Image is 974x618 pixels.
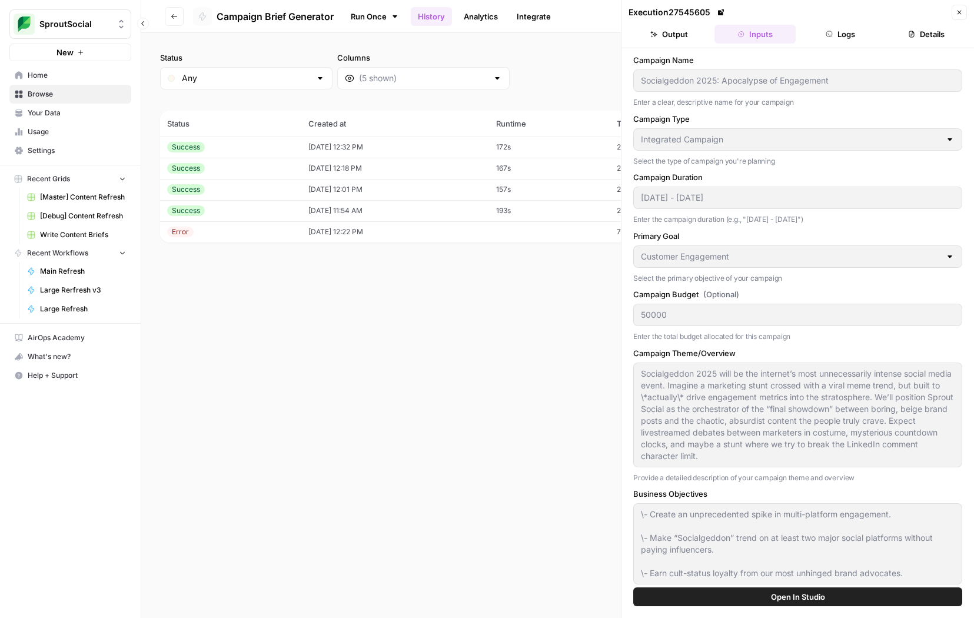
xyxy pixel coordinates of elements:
span: New [56,46,74,58]
button: Workspace: SproutSocial [9,9,131,39]
label: Status [160,52,333,64]
p: Enter the campaign duration (e.g., "[DATE] - [DATE]") [633,214,962,225]
button: Help + Support [9,366,131,385]
label: Campaign Duration [633,171,962,183]
button: Inputs [714,25,796,44]
input: (5 shown) [359,72,488,84]
input: Customer Engagement [641,251,940,263]
div: Success [167,184,205,195]
span: Home [28,70,126,81]
td: 157s [489,179,610,200]
td: [DATE] 12:01 PM [301,179,489,200]
textarea: \- Create an unprecedented spike in multi-platform engagement. \- Make “Socialgeddon” trend on at... [641,509,955,579]
span: SproutSocial [39,18,111,30]
a: Home [9,66,131,85]
input: Integrated Campaign [641,134,940,145]
span: (5 records) [160,89,955,111]
input: Any [182,72,311,84]
button: Output [629,25,710,44]
div: Success [167,142,205,152]
td: [DATE] 12:22 PM [301,221,489,242]
span: Settings [28,145,126,156]
td: [DATE] 11:54 AM [301,200,489,221]
th: Created at [301,111,489,137]
label: Campaign Budget [633,288,962,300]
span: Large Refresh [40,304,126,314]
a: Analytics [457,7,505,26]
span: Write Content Briefs [40,230,126,240]
td: [DATE] 12:18 PM [301,158,489,179]
a: Usage [9,122,131,141]
p: Enter a clear, descriptive name for your campaign [633,97,962,108]
textarea: Socialgeddon 2025 will be the internet’s most unnecessarily intense social media event. Imagine a... [641,368,955,462]
div: Success [167,205,205,216]
button: Recent Grids [9,170,131,188]
td: 172s [489,137,610,158]
td: 20 [610,179,704,200]
a: Large Refresh [22,300,131,318]
p: Enter the total budget allocated for this campaign [633,331,962,343]
a: Main Refresh [22,262,131,281]
label: Primary Goal [633,230,962,242]
a: [Debug] Content Refresh [22,207,131,225]
a: Campaign Brief Generator [193,7,334,26]
button: New [9,44,131,61]
a: Write Content Briefs [22,225,131,244]
div: Execution 27545605 [629,6,727,18]
td: 21 [610,200,704,221]
th: Tasks [610,111,704,137]
p: Select the type of campaign you're planning [633,155,962,167]
button: Logs [800,25,882,44]
button: Details [886,25,967,44]
span: Help + Support [28,370,126,381]
a: AirOps Academy [9,328,131,347]
p: Select the primary objective of your campaign [633,273,962,284]
span: Recent Workflows [27,248,88,258]
span: Large Rerfresh v3 [40,285,126,295]
input: Q3 2025 (Jul 1 - Sep 30) [641,192,955,204]
div: Error [167,227,194,237]
a: Run Once [343,6,406,26]
a: Your Data [9,104,131,122]
th: Status [160,111,301,137]
span: Open In Studio [771,591,825,603]
a: Settings [9,141,131,160]
button: Open In Studio [633,587,962,606]
div: What's new? [10,348,131,366]
a: [Master] Content Refresh [22,188,131,207]
a: Integrate [510,7,558,26]
span: [Debug] Content Refresh [40,211,126,221]
label: Campaign Type [633,113,962,125]
a: Large Rerfresh v3 [22,281,131,300]
input: Q3 Product Launch Campaign [641,75,955,87]
span: (Optional) [703,288,739,300]
td: 167s [489,158,610,179]
div: Success [167,163,205,174]
span: Main Refresh [40,266,126,277]
p: Provide a detailed description of your campaign theme and overview [633,472,962,484]
td: 193s [489,200,610,221]
td: 25 [610,137,704,158]
label: Campaign Theme/Overview [633,347,962,359]
span: Recent Grids [27,174,70,184]
span: AirOps Academy [28,333,126,343]
span: [Master] Content Refresh [40,192,126,202]
a: Browse [9,85,131,104]
label: Columns [337,52,510,64]
th: Runtime [489,111,610,137]
span: Campaign Brief Generator [217,9,334,24]
button: Recent Workflows [9,244,131,262]
span: Browse [28,89,126,99]
label: Campaign Name [633,54,962,66]
img: SproutSocial Logo [14,14,35,35]
button: What's new? [9,347,131,366]
a: History [411,7,452,26]
span: Usage [28,127,126,137]
td: 22 [610,158,704,179]
td: 73 [610,221,704,242]
td: [DATE] 12:32 PM [301,137,489,158]
span: Your Data [28,108,126,118]
label: Business Objectives [633,488,962,500]
input: 50000 [641,309,955,321]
